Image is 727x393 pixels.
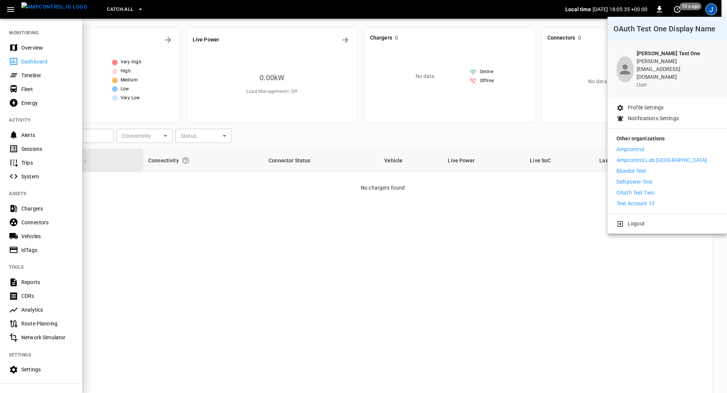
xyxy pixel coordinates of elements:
p: Profile Settings [628,104,664,112]
h6: OAuth Test One Display Name [613,23,721,35]
p: Ampcontrol [616,146,644,153]
p: Bluedot-Test [616,167,646,175]
p: Deftpower-Test [616,178,653,186]
p: [PERSON_NAME][EMAIL_ADDRESS][DOMAIN_NAME] [637,57,718,81]
div: profile-icon [616,56,634,82]
p: Ampcontrol Lab [GEOGRAPHIC_DATA] [616,156,707,164]
p: Other organizations [616,135,718,146]
p: Test Account 13 [616,200,655,208]
p: user [637,81,718,89]
p: Logout [628,220,645,228]
p: Notifications Settings [628,115,679,122]
b: [PERSON_NAME] Test One [637,50,700,56]
p: OAuth Test Two [616,189,654,197]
